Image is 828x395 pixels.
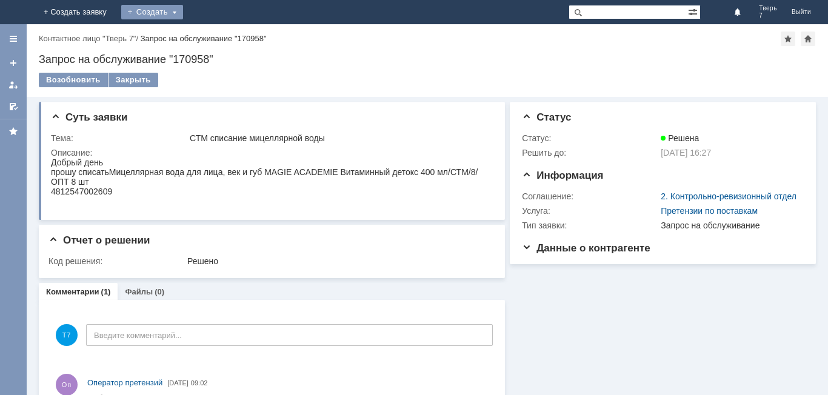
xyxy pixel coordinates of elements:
a: Комментарии [46,287,99,296]
span: [DATE] [167,379,189,387]
a: Файлы [125,287,153,296]
div: Запрос на обслуживание [661,221,798,230]
div: Описание: [51,148,491,158]
span: Тверь [759,5,777,12]
span: Т7 [56,324,78,346]
div: Услуга: [522,206,658,216]
span: Решена [661,133,699,143]
span: 09:02 [191,379,208,387]
div: (1) [101,287,111,296]
div: Сделать домашней страницей [801,32,815,46]
span: 7 [759,12,777,19]
div: (0) [155,287,164,296]
span: [DATE] 16:27 [661,148,711,158]
div: Решить до: [522,148,658,158]
div: Добавить в избранное [781,32,795,46]
span: Отчет о решении [48,234,150,246]
div: / [39,34,141,43]
div: Запрос на обслуживание "170958" [141,34,267,43]
span: Данные о контрагенте [522,242,650,254]
a: Оператор претензий [87,377,162,389]
a: Контактное лицо "Тверь 7" [39,34,136,43]
a: 2. Контрольно-ревизионный отдел [661,191,796,201]
span: Информация [522,170,603,181]
div: Создать [121,5,183,19]
div: СТМ списание мицеллярной воды [190,133,489,143]
span: Суть заявки [51,111,127,123]
a: Создать заявку [4,53,23,73]
a: Мои согласования [4,97,23,116]
div: Статус: [522,133,658,143]
div: Тип заявки: [522,221,658,230]
div: Соглашение: [522,191,658,201]
a: Претензии по поставкам [661,206,758,216]
div: Тема: [51,133,187,143]
div: Запрос на обслуживание "170958" [39,53,816,65]
span: Статус [522,111,571,123]
span: Расширенный поиск [688,5,700,17]
span: Оператор претензий [87,378,162,387]
div: Решено [187,256,489,266]
a: Мои заявки [4,75,23,95]
div: Код решения: [48,256,185,266]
